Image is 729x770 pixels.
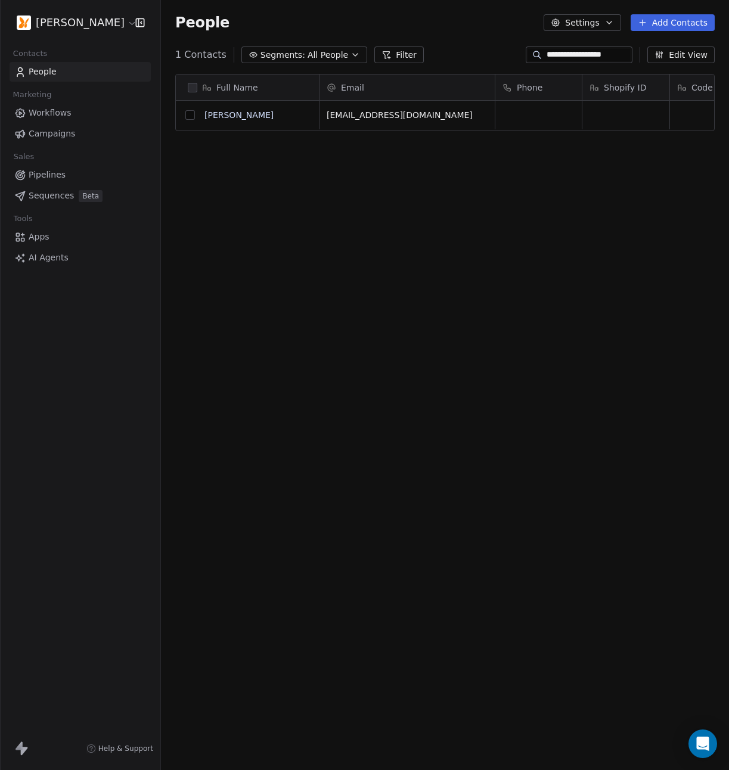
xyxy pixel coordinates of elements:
[14,13,127,33] button: [PERSON_NAME]
[319,74,495,100] div: Email
[8,210,38,228] span: Tools
[29,66,57,78] span: People
[176,101,319,724] div: grid
[10,165,151,185] a: Pipelines
[8,148,39,166] span: Sales
[341,82,364,94] span: Email
[582,74,669,100] div: Shopify ID
[544,14,621,31] button: Settings
[10,248,151,268] a: AI Agents
[176,74,319,100] div: Full Name
[98,744,153,753] span: Help & Support
[631,14,715,31] button: Add Contacts
[29,107,72,119] span: Workflows
[10,186,151,206] a: SequencesBeta
[327,109,488,121] span: [EMAIL_ADDRESS][DOMAIN_NAME]
[29,169,66,181] span: Pipelines
[175,48,227,62] span: 1 Contacts
[691,82,713,94] span: Code
[175,14,229,32] span: People
[36,15,125,30] span: [PERSON_NAME]
[374,46,424,63] button: Filter
[216,82,258,94] span: Full Name
[29,252,69,264] span: AI Agents
[29,231,49,243] span: Apps
[29,190,74,202] span: Sequences
[29,128,75,140] span: Campaigns
[647,46,715,63] button: Edit View
[8,45,52,63] span: Contacts
[260,49,305,61] span: Segments:
[79,190,103,202] span: Beta
[17,15,31,30] img: Logo%20Orange-Seul-Padding.jpg
[517,82,542,94] span: Phone
[10,227,151,247] a: Apps
[8,86,57,104] span: Marketing
[688,729,717,758] div: Open Intercom Messenger
[10,124,151,144] a: Campaigns
[10,103,151,123] a: Workflows
[86,744,153,753] a: Help & Support
[495,74,582,100] div: Phone
[604,82,646,94] span: Shopify ID
[10,62,151,82] a: People
[308,49,348,61] span: All People
[204,110,274,120] a: [PERSON_NAME]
